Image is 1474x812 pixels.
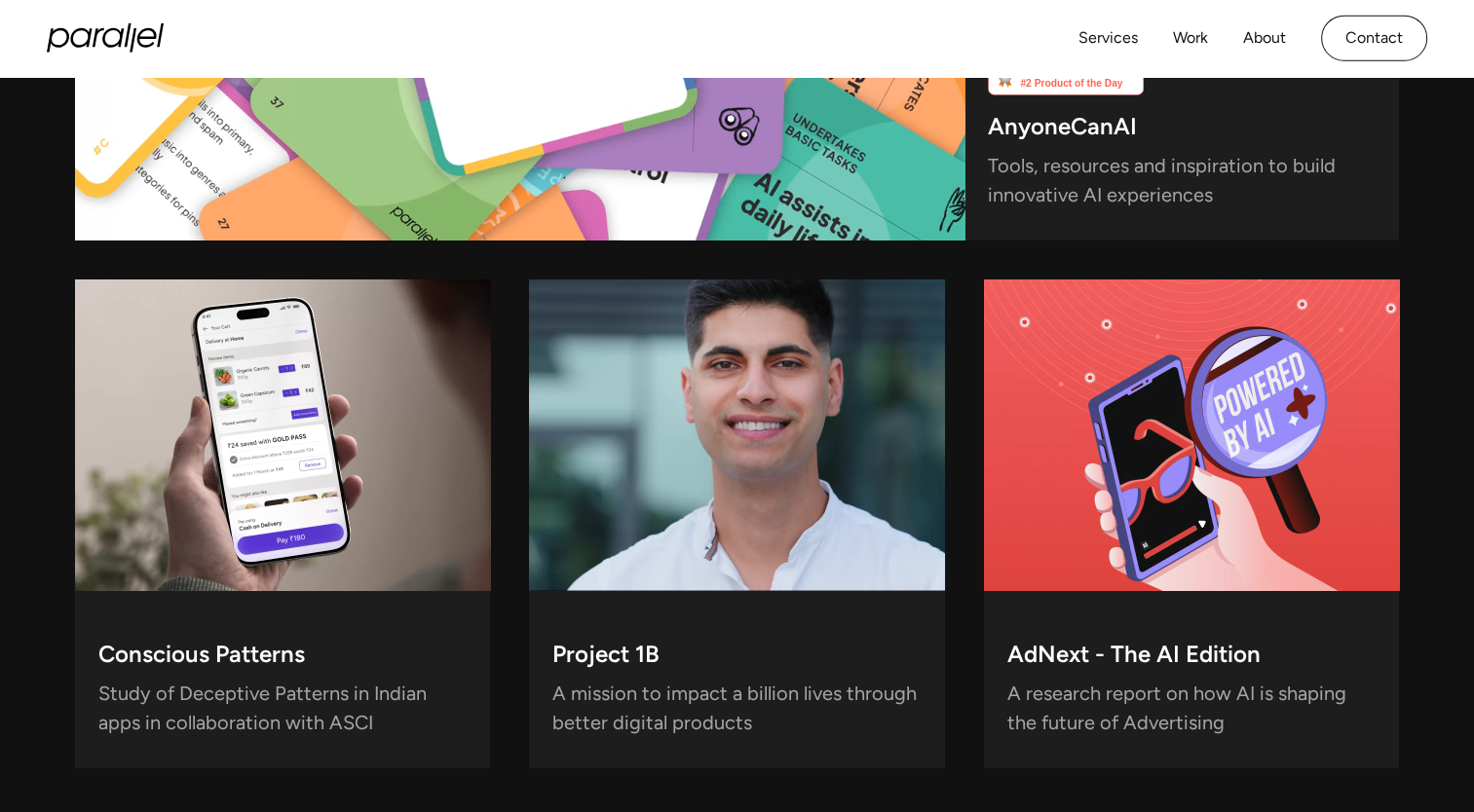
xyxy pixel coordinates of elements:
a: AdNext - The AI EditionA research report on how AI is shaping the future of Advertising [984,279,1400,768]
a: About [1243,24,1286,53]
p: A mission to impact a billion lives through better digital products [552,686,922,737]
p: Study of Deceptive Patterns in Indian apps in collaboration with ASCI [98,686,468,737]
p: Tools, resources and inspiration to build innovative AI experiences [988,159,1376,209]
a: Work [1173,24,1208,53]
a: Conscious PatternsStudy of Deceptive Patterns in Indian apps in collaboration with ASCI [75,279,491,768]
a: Services [1078,24,1138,53]
a: Contact [1321,16,1427,61]
h3: AnyoneCanAI [988,119,1137,145]
h3: Project 1B [552,646,660,672]
a: Project 1BA mission to impact a billion lives through better digital products [529,279,945,768]
p: A research report on how AI is shaping the future of Advertising [1007,686,1377,737]
h3: AdNext - The AI Edition [1007,646,1261,672]
h3: Conscious Patterns [98,646,305,672]
a: home [47,23,164,53]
